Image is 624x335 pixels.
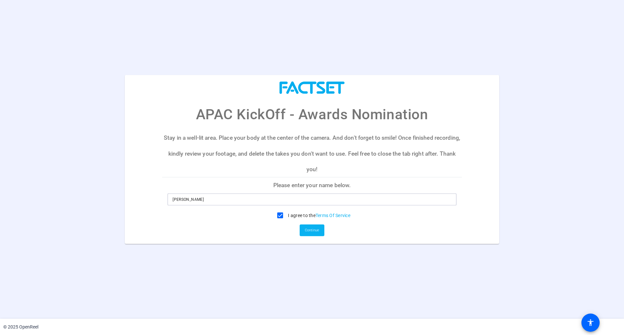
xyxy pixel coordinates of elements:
mat-icon: accessibility [587,319,594,327]
p: Stay in a well-lit area. Place your body at the center of the camera. And don't forget to smile! ... [162,130,462,177]
p: APAC KickOff - Awards Nomination [196,104,428,125]
p: Please enter your name below. [162,177,462,193]
label: I agree to the [287,212,350,219]
input: Enter your name [173,196,451,203]
a: Terms Of Service [316,213,350,218]
button: Continue [300,225,324,236]
span: Continue [305,225,319,235]
img: company-logo [279,81,344,94]
div: © 2025 OpenReel [3,324,38,330]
